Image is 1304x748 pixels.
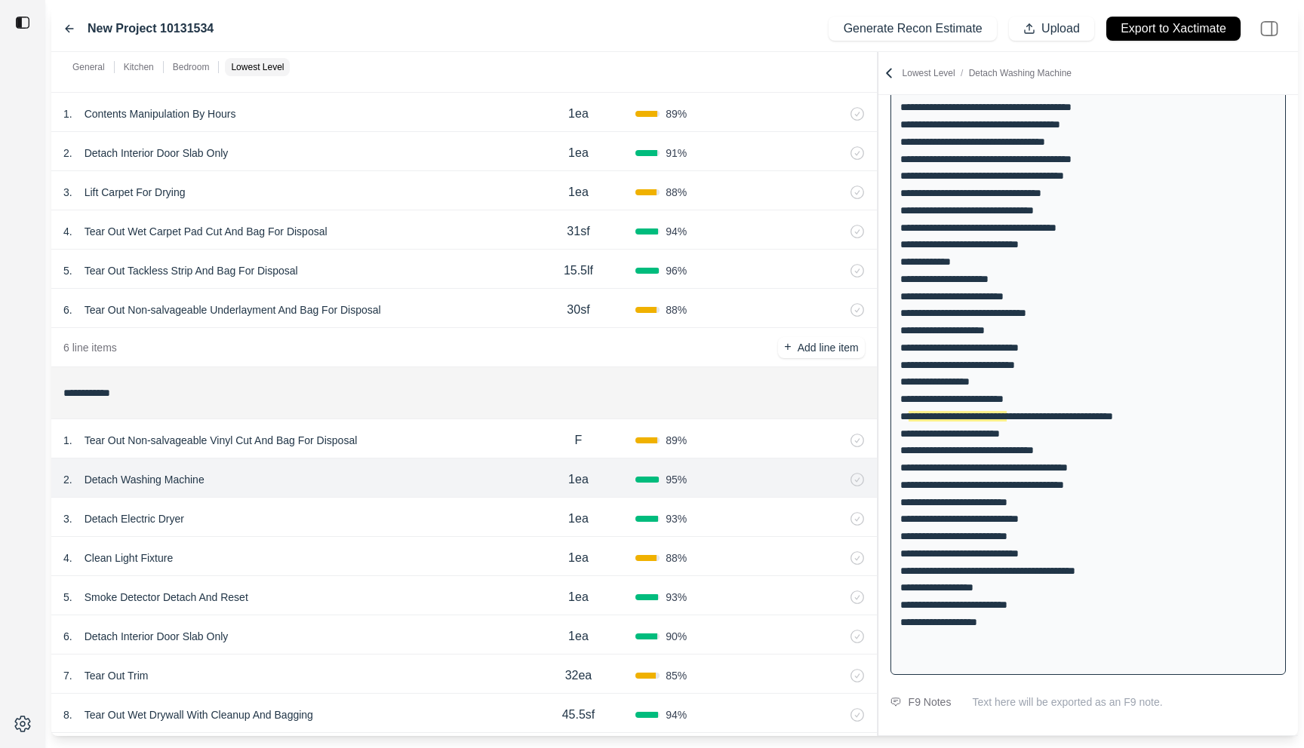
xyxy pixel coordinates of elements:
[666,146,687,161] span: 91 %
[1253,12,1286,45] img: right-panel.svg
[63,629,72,644] p: 6 .
[231,61,284,73] p: Lowest Level
[78,626,235,647] p: Detach Interior Door Slab Only
[666,472,687,487] span: 95 %
[666,106,687,121] span: 89 %
[78,430,364,451] p: Tear Out Non-salvageable Vinyl Cut And Bag For Disposal
[568,627,589,645] p: 1ea
[63,550,72,566] p: 4 .
[666,433,687,448] span: 89 %
[63,185,72,200] p: 3 .
[63,707,72,722] p: 8 .
[565,667,592,685] p: 32ea
[568,105,589,123] p: 1ea
[564,262,593,280] p: 15.5lf
[63,590,72,605] p: 5 .
[78,508,190,529] p: Detach Electric Dryer
[1041,20,1080,38] p: Upload
[78,587,254,608] p: Smoke Detector Detach And Reset
[798,340,859,355] p: Add line item
[78,143,235,164] p: Detach Interior Door Slab Only
[72,61,105,73] p: General
[829,17,996,41] button: Generate Recon Estimate
[666,263,687,278] span: 96 %
[63,472,72,487] p: 2 .
[666,185,687,200] span: 88 %
[63,302,72,317] p: 6 .
[784,339,791,356] p: +
[972,694,1286,710] p: Text here will be exported as an F9 note.
[63,106,72,121] p: 1 .
[568,549,589,567] p: 1ea
[568,510,589,528] p: 1ea
[666,590,687,605] span: 93 %
[568,471,589,489] p: 1ea
[666,629,687,644] span: 90 %
[778,337,864,358] button: +Add line item
[903,67,1072,79] p: Lowest Level
[955,68,969,78] span: /
[63,433,72,448] p: 1 .
[78,221,334,242] p: Tear Out Wet Carpet Pad Cut And Bag For Disposal
[909,693,952,711] div: F9 Notes
[568,183,589,201] p: 1ea
[666,224,687,239] span: 94 %
[78,260,304,281] p: Tear Out Tackless Strip And Bag For Disposal
[666,302,687,317] span: 88 %
[63,224,72,239] p: 4 .
[890,697,901,707] img: comment
[63,263,72,278] p: 5 .
[567,301,589,319] p: 30sf
[1121,20,1226,38] p: Export to Xactimate
[844,20,983,38] p: Generate Recon Estimate
[63,668,72,683] p: 7 .
[568,588,589,606] p: 1ea
[78,299,387,320] p: Tear Out Non-salvageable Underlayment And Bag For Disposal
[63,146,72,161] p: 2 .
[78,704,319,725] p: Tear Out Wet Drywall With Cleanup And Bagging
[15,15,30,30] img: toggle sidebar
[78,547,180,569] p: Clean Light Fixture
[124,61,154,73] p: Kitchen
[666,550,687,566] span: 88 %
[78,469,211,490] p: Detach Washing Machine
[575,431,583,449] p: F
[666,668,687,683] span: 85 %
[666,707,687,722] span: 94 %
[78,182,192,203] p: Lift Carpet For Drying
[562,706,595,724] p: 45.5sf
[666,511,687,526] span: 93 %
[1009,17,1094,41] button: Upload
[969,68,1072,78] span: Detach Washing Machine
[78,103,242,124] p: Contents Manipulation By Hours
[568,144,589,162] p: 1ea
[63,511,72,526] p: 3 .
[88,20,214,38] label: New Project 10131534
[78,665,155,686] p: Tear Out Trim
[1106,17,1241,41] button: Export to Xactimate
[567,222,589,241] p: 31sf
[173,61,210,73] p: Bedroom
[63,340,117,355] p: 6 line items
